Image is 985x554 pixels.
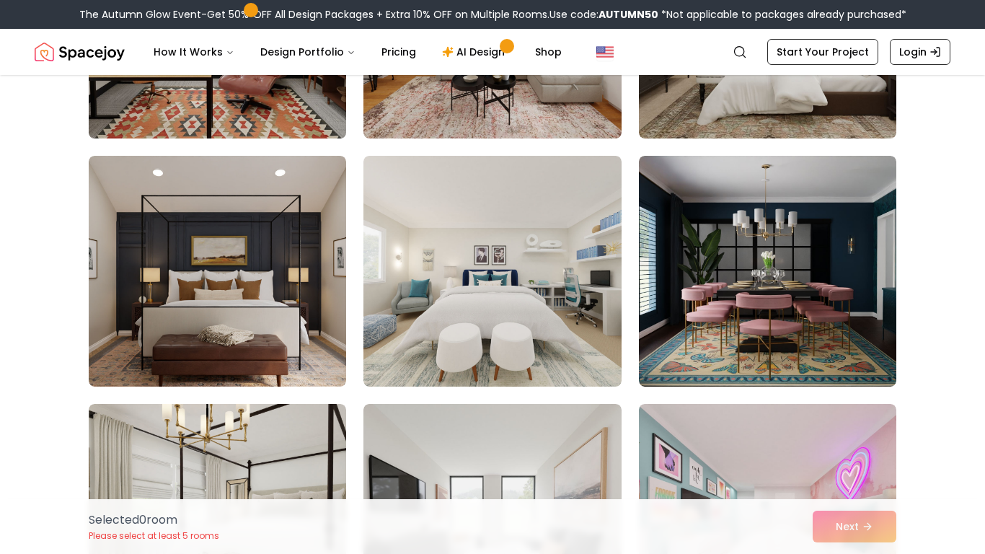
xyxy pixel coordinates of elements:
[35,38,125,66] a: Spacejoy
[142,38,573,66] nav: Main
[890,39,950,65] a: Login
[249,38,367,66] button: Design Portfolio
[370,38,428,66] a: Pricing
[598,7,658,22] b: AUTUMN50
[767,39,878,65] a: Start Your Project
[549,7,658,22] span: Use code:
[524,38,573,66] a: Shop
[658,7,906,22] span: *Not applicable to packages already purchased*
[89,530,219,542] p: Please select at least 5 rooms
[79,7,906,22] div: The Autumn Glow Event-Get 50% OFF All Design Packages + Extra 10% OFF on Multiple Rooms.
[639,156,896,387] img: Room room-6
[35,38,125,66] img: Spacejoy Logo
[142,38,246,66] button: How It Works
[430,38,521,66] a: AI Design
[363,156,621,387] img: Room room-5
[89,156,346,387] img: Room room-4
[35,29,950,75] nav: Global
[596,43,614,61] img: United States
[89,511,219,529] p: Selected 0 room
